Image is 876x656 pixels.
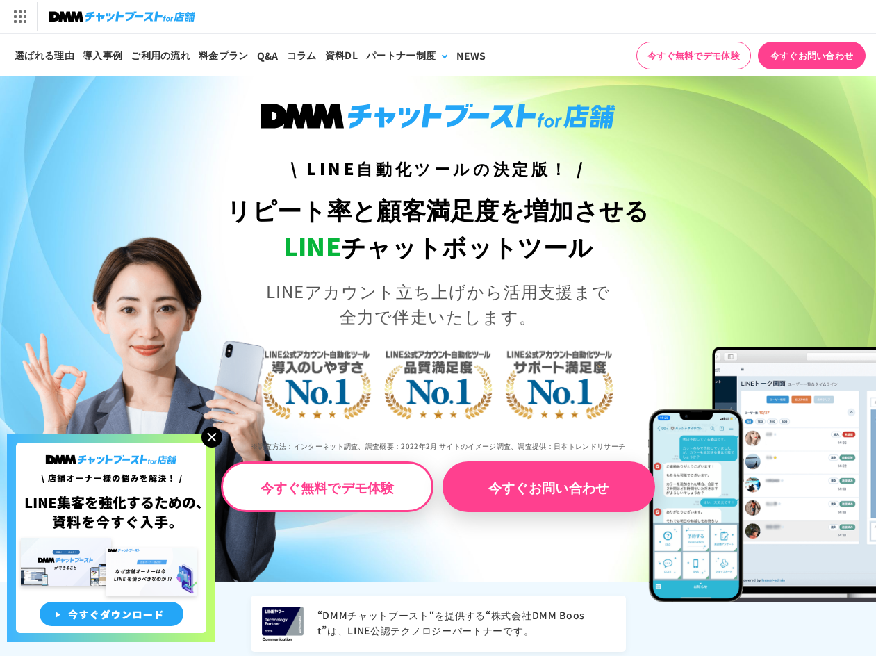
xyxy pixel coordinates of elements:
[219,431,657,461] p: ※調査方法：インターネット調査、調査概要：2022年2月 サイトのイメージ調査、調査提供：日本トレンドリサーチ
[49,7,195,26] img: チャットブーストfor店舗
[262,607,304,641] img: LINEヤフー Technology Partner 2025
[195,34,253,76] a: 料金プラン
[219,191,657,265] h1: リピート率と顧客満足度を増加させる チャットボットツール
[126,34,195,76] a: ご利用の流れ
[7,434,215,450] a: 店舗オーナー様の悩みを解決!LINE集客を狂化するための資料を今すぐ入手!
[452,34,490,76] a: NEWS
[317,608,615,639] p: “DMMチャットブースト“を提供する“株式会社DMM Boost”は、LINE公認テクノロジーパートナーです。
[636,42,751,69] a: 今すぐ無料でデモ体験
[758,42,866,69] a: 今すぐお問い合わせ
[321,34,362,76] a: 資料DL
[283,228,341,263] span: LINE
[283,34,321,76] a: コラム
[2,2,37,31] img: サービス
[10,34,78,76] a: 選ばれる理由
[443,461,655,512] a: 今すぐお問い合わせ
[219,156,657,181] h3: \ LINE自動化ツールの決定版！ /
[253,34,283,76] a: Q&A
[78,34,126,76] a: 導入事例
[7,434,215,642] img: 店舗オーナー様の悩みを解決!LINE集客を狂化するための資料を今すぐ入手!
[366,48,436,63] div: パートナー制度
[219,279,657,329] p: LINEアカウント立ち上げから活用支援まで 全力で伴走いたします。
[219,297,657,466] img: LINE公式アカウント自動化ツール導入のしやすさNo.1｜LINE公式アカウント自動化ツール品質満足度No.1｜LINE公式アカウント自動化ツールサポート満足度No.1
[221,461,433,512] a: 今すぐ無料でデモ体験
